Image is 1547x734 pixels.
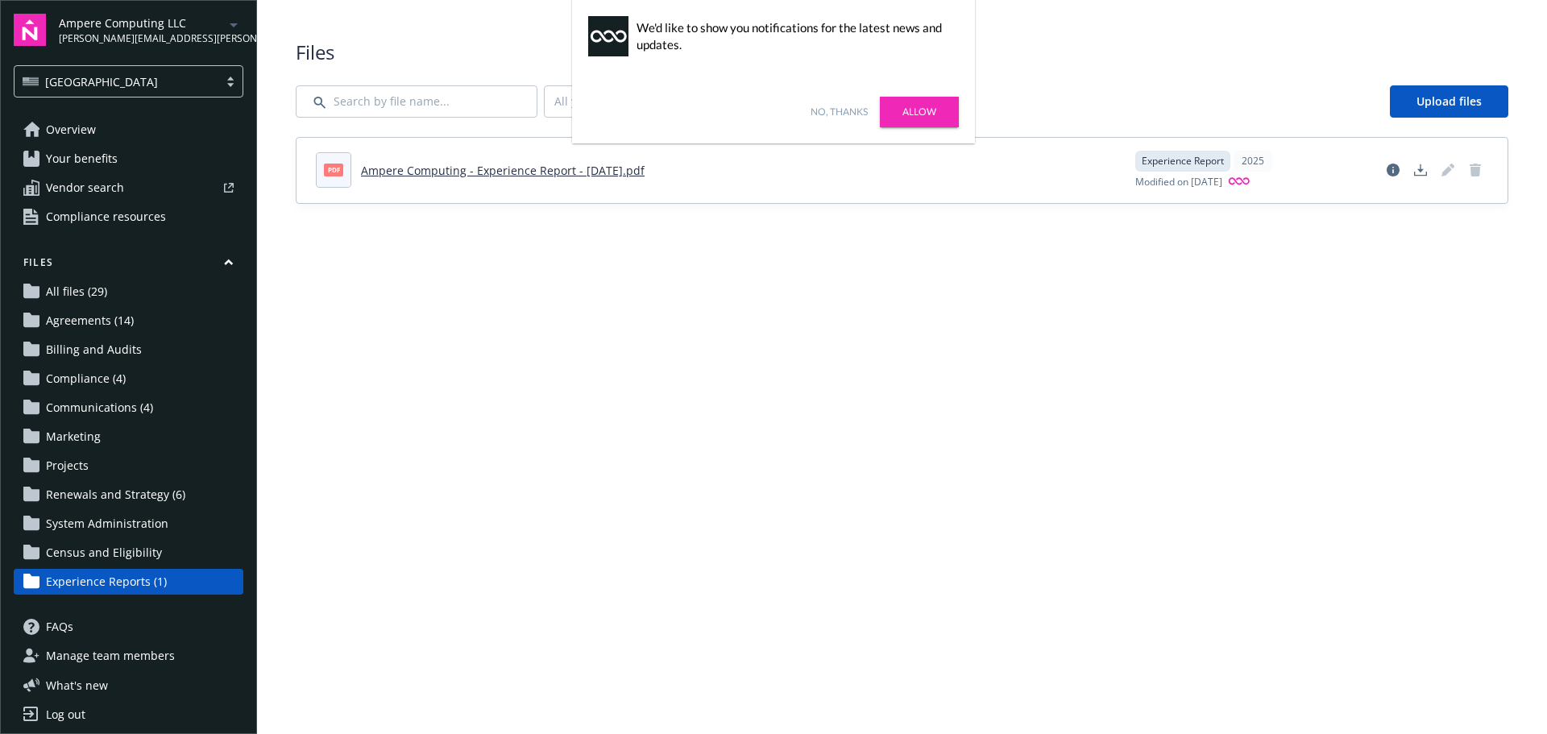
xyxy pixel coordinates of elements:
[296,39,1508,66] span: Files
[46,337,142,363] span: Billing and Audits
[14,482,243,508] a: Renewals and Strategy (6)
[46,569,167,595] span: Experience Reports (1)
[46,279,107,305] span: All files (29)
[46,643,175,669] span: Manage team members
[14,366,243,392] a: Compliance (4)
[14,424,243,450] a: Marketing
[59,31,224,46] span: [PERSON_NAME][EMAIL_ADDRESS][PERSON_NAME][DOMAIN_NAME]
[46,702,85,728] div: Log out
[46,614,73,640] span: FAQs
[811,105,868,119] a: No, thanks
[324,164,343,176] span: pdf
[46,395,153,421] span: Communications (4)
[59,15,224,31] span: Ampere Computing LLC
[361,163,645,178] a: Ampere Computing - Experience Report - [DATE].pdf
[14,453,243,479] a: Projects
[14,255,243,276] button: Files
[14,614,243,640] a: FAQs
[45,73,158,90] span: [GEOGRAPHIC_DATA]
[1462,157,1488,183] span: Delete document
[14,677,134,694] button: What's new
[14,14,46,46] img: navigator-logo.svg
[46,204,166,230] span: Compliance resources
[14,569,243,595] a: Experience Reports (1)
[46,482,185,508] span: Renewals and Strategy (6)
[14,511,243,537] a: System Administration
[46,175,124,201] span: Vendor search
[59,14,243,46] button: Ampere Computing LLC[PERSON_NAME][EMAIL_ADDRESS][PERSON_NAME][DOMAIN_NAME]arrowDropDown
[14,175,243,201] a: Vendor search
[14,279,243,305] a: All files (29)
[46,424,101,450] span: Marketing
[1408,157,1433,183] a: Download document
[1380,157,1406,183] a: View file details
[880,97,959,127] a: Allow
[46,308,134,334] span: Agreements (14)
[46,453,89,479] span: Projects
[637,19,951,53] div: We'd like to show you notifications for the latest news and updates.
[14,204,243,230] a: Compliance resources
[14,337,243,363] a: Billing and Audits
[1234,151,1272,172] div: 2025
[1135,175,1222,190] span: Modified on [DATE]
[46,511,168,537] span: System Administration
[23,73,210,90] span: [GEOGRAPHIC_DATA]
[1390,85,1508,118] a: Upload files
[1416,93,1482,109] span: Upload files
[46,146,118,172] span: Your benefits
[224,15,243,34] a: arrowDropDown
[296,85,537,118] input: Search by file name...
[46,540,162,566] span: Census and Eligibility
[14,146,243,172] a: Your benefits
[14,308,243,334] a: Agreements (14)
[14,540,243,566] a: Census and Eligibility
[46,117,96,143] span: Overview
[14,643,243,669] a: Manage team members
[46,366,126,392] span: Compliance (4)
[46,677,108,694] span: What ' s new
[14,395,243,421] a: Communications (4)
[1435,157,1461,183] span: Edit document
[1142,154,1224,168] span: Experience Report
[14,117,243,143] a: Overview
